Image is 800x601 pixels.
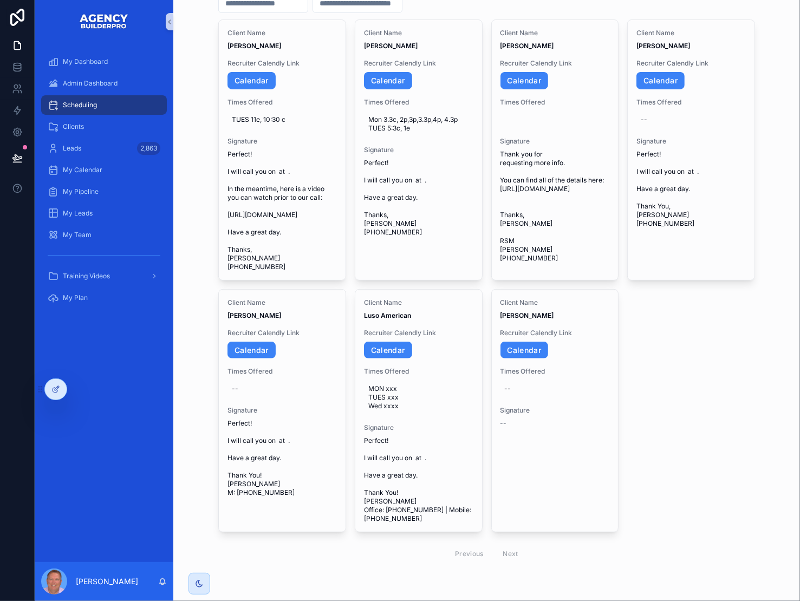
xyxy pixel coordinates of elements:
span: Perfect! I will call you on at . Have a great day. Thank You, [PERSON_NAME] [PHONE_NUMBER] [636,150,746,228]
span: MON xxx TUES xxx Wed xxxx [368,384,469,410]
span: Perfect! I will call you on at . Have a great day. Thanks, [PERSON_NAME] [PHONE_NUMBER] [364,159,473,237]
span: Recruiter Calendly Link [227,59,337,68]
p: [PERSON_NAME] [76,576,138,587]
strong: [PERSON_NAME] [227,311,281,319]
span: Client Name [227,29,337,37]
span: Clients [63,122,84,131]
span: Signature [227,137,337,146]
span: Client Name [500,298,610,307]
a: Client Name[PERSON_NAME]Recruiter Calendly LinkCalendarTimes OfferedTUES 11e, 10:30 cSignaturePer... [218,19,346,280]
a: Calendar [227,342,276,359]
a: Calendar [500,342,549,359]
strong: [PERSON_NAME] [636,42,690,50]
span: Recruiter Calendly Link [500,59,610,68]
a: My Pipeline [41,182,167,201]
span: Signature [500,137,610,146]
span: Signature [636,137,746,146]
strong: [PERSON_NAME] [227,42,281,50]
strong: [PERSON_NAME] [500,311,554,319]
strong: Luso American [364,311,411,319]
span: Recruiter Calendly Link [636,59,746,68]
span: Times Offered [500,367,610,376]
span: My Pipeline [63,187,99,196]
span: Times Offered [227,367,337,376]
span: Client Name [636,29,746,37]
span: Client Name [227,298,337,307]
span: Perfect! I will call you on at . Have a great day. Thank You! [PERSON_NAME] M: [PHONE_NUMBER] [227,419,337,497]
a: My Leads [41,204,167,223]
a: Client Name[PERSON_NAME]Recruiter Calendly LinkCalendarTimes OfferedMon 3.3c, 2p,3p,3.3p,4p, 4.3p... [355,19,483,280]
a: Clients [41,117,167,136]
div: -- [505,384,511,393]
span: My Plan [63,293,88,302]
span: Leads [63,144,81,153]
span: Recruiter Calendly Link [364,329,473,337]
a: Scheduling [41,95,167,115]
a: Leads2,863 [41,139,167,158]
a: Client Name[PERSON_NAME]Recruiter Calendly LinkCalendarTimes Offered--Signature-- [491,289,619,533]
span: Signature [227,406,337,415]
span: TUES 11e, 10:30 c [232,115,333,124]
div: 2,863 [137,142,160,155]
span: Times Offered [500,98,610,107]
span: Scheduling [63,101,97,109]
a: Client NameLuso AmericanRecruiter Calendly LinkCalendarTimes OfferedMON xxx TUES xxx Wed xxxxSign... [355,289,483,533]
span: Client Name [500,29,610,37]
span: Training Videos [63,272,110,280]
a: Training Videos [41,266,167,286]
span: Client Name [364,298,473,307]
span: My Dashboard [63,57,108,66]
span: Times Offered [364,367,473,376]
strong: [PERSON_NAME] [500,42,554,50]
img: App logo [79,13,129,30]
span: Client Name [364,29,473,37]
a: Calendar [364,342,412,359]
span: Perfect! I will call you on at . Have a great day. Thank You! [PERSON_NAME] Office: [PHONE_NUMBER... [364,436,473,523]
a: My Team [41,225,167,245]
a: Client Name[PERSON_NAME]Recruiter Calendly LinkCalendarTimes OfferedSignatureThank you for reques... [491,19,619,280]
span: Times Offered [364,98,473,107]
span: My Leads [63,209,93,218]
span: Mon 3.3c, 2p,3p,3.3p,4p, 4.3p TUES 5:3c, 1e [368,115,469,133]
span: My Calendar [63,166,102,174]
span: Times Offered [636,98,746,107]
span: Admin Dashboard [63,79,118,88]
a: Client Name[PERSON_NAME]Recruiter Calendly LinkCalendarTimes Offered--SignaturePerfect! I will ca... [218,289,346,533]
span: My Team [63,231,92,239]
span: Recruiter Calendly Link [227,329,337,337]
a: Client Name[PERSON_NAME]Recruiter Calendly LinkCalendarTimes Offered--SignaturePerfect! I will ca... [627,19,755,280]
span: Thank you for requesting more info. You can find all of the details here: [URL][DOMAIN_NAME] Than... [500,150,610,263]
div: -- [232,384,238,393]
a: Calendar [500,72,549,89]
a: My Plan [41,288,167,308]
span: Recruiter Calendly Link [500,329,610,337]
a: My Calendar [41,160,167,180]
a: Calendar [364,72,412,89]
span: -- [500,419,507,428]
span: Signature [500,406,610,415]
div: -- [641,115,647,124]
span: Signature [364,423,473,432]
span: Signature [364,146,473,154]
div: scrollable content [35,43,173,323]
span: Times Offered [227,98,337,107]
a: My Dashboard [41,52,167,71]
span: Perfect! I will call you on at . In the meantime, here is a video you can watch prior to our call... [227,150,337,271]
a: Admin Dashboard [41,74,167,93]
strong: [PERSON_NAME] [364,42,418,50]
span: Recruiter Calendly Link [364,59,473,68]
a: Calendar [227,72,276,89]
a: Calendar [636,72,685,89]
